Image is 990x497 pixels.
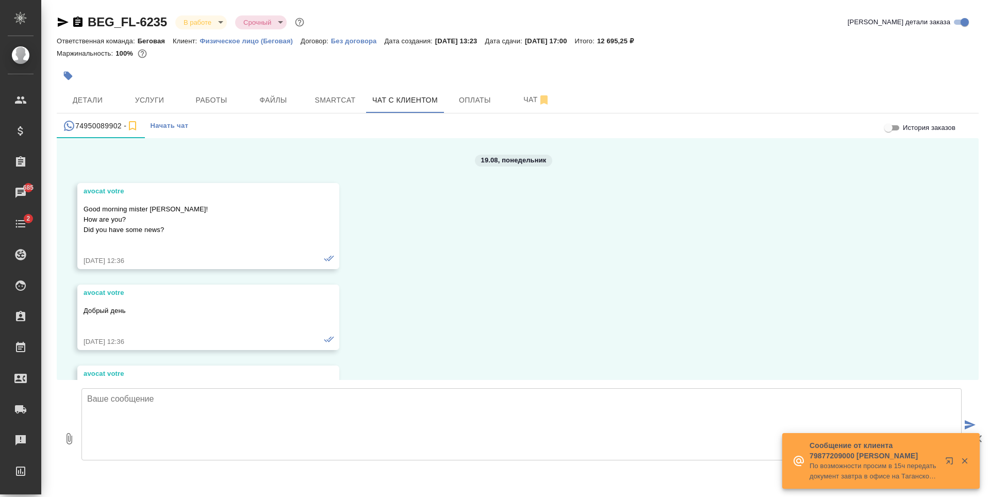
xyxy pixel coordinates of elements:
div: avocat votre [84,186,303,196]
p: [DATE] 17:00 [525,37,575,45]
span: Smartcat [310,94,360,107]
div: [DATE] 12:36 [84,256,303,266]
a: 685 [3,180,39,206]
p: Good morning mister [PERSON_NAME]! How are you? Did you have some news? [84,204,303,235]
span: 685 [17,183,40,193]
p: Ответственная команда: [57,37,138,45]
p: [DATE] 13:23 [435,37,485,45]
svg: Отписаться [538,94,550,106]
button: Открыть в новой вкладке [939,451,964,475]
span: История заказов [903,123,955,133]
button: В работе [180,18,214,27]
button: Скопировать ссылку [72,16,84,28]
span: Детали [63,94,112,107]
p: Физическое лицо (Беговая) [200,37,301,45]
span: Оплаты [450,94,500,107]
a: 2 [3,211,39,237]
p: 19.08, понедельник [481,155,547,165]
span: [PERSON_NAME] детали заказа [848,17,950,27]
div: simple tabs example [57,113,979,138]
a: BEG_FL-6235 [88,15,167,29]
span: Файлы [249,94,298,107]
svg: Подписаться [126,120,139,132]
span: Услуги [125,94,174,107]
button: Срочный [240,18,274,27]
div: 74950089902 (avocat votre) - (undefined) [63,120,139,132]
div: avocat votre [84,369,303,379]
p: Маржинальность: [57,49,115,57]
button: Закрыть [954,456,975,466]
button: Начать чат [145,113,193,138]
p: Дата создания: [384,37,435,45]
span: Начать чат [150,120,188,132]
a: Физическое лицо (Беговая) [200,36,301,45]
span: Чат [512,93,562,106]
div: В работе [175,15,227,29]
span: 2 [20,213,36,224]
button: Доп статусы указывают на важность/срочность заказа [293,15,306,29]
span: Чат с клиентом [372,94,438,107]
p: Без договора [331,37,385,45]
p: Итого: [575,37,597,45]
button: Скопировать ссылку для ЯМессенджера [57,16,69,28]
p: Договор: [301,37,331,45]
div: [DATE] 12:36 [84,337,303,347]
p: Клиент: [173,37,200,45]
p: Сообщение от клиента 79877209000 [PERSON_NAME] [810,440,938,461]
p: Добрый день [84,306,303,316]
p: Беговая [138,37,173,45]
a: Без договора [331,36,385,45]
p: Дата сдачи: [485,37,524,45]
button: 0.00 RUB; [136,47,149,60]
p: По возможности просим в 15ч передать документ завтра в офисе на Таганской. У нас как раз в это время [810,461,938,482]
p: 100% [115,49,136,57]
p: 12 695,25 ₽ [597,37,641,45]
button: Добавить тэг [57,64,79,87]
div: avocat votre [84,288,303,298]
span: Работы [187,94,236,107]
div: В работе [235,15,287,29]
